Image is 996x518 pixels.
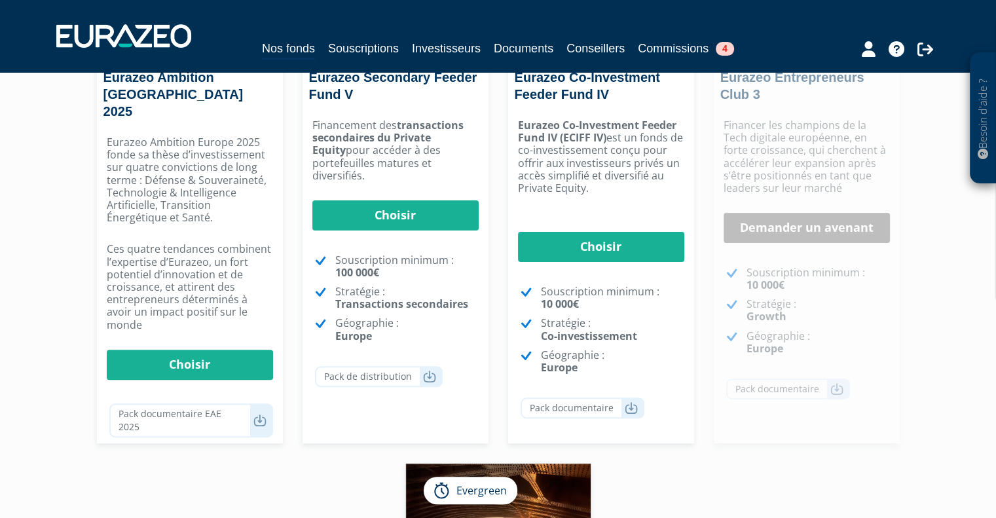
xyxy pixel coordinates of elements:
div: Evergreen [424,477,517,504]
a: Pack documentaire [726,379,850,399]
p: est un fonds de co-investissement conçu pour offrir aux investisseurs privés un accès simplifié e... [518,119,684,194]
span: 4 [716,42,734,56]
a: Choisir [312,200,479,231]
strong: 10 000€ [541,297,579,311]
a: Demander un avenant [724,213,890,243]
p: Stratégie : [747,298,890,323]
p: Stratégie : [335,286,479,310]
a: Conseillers [566,39,625,58]
strong: 10 000€ [747,278,784,292]
strong: Transactions secondaires [335,297,468,311]
a: Eurazeo Secondary Feeder Fund V [309,70,477,102]
a: Documents [494,39,553,58]
a: Eurazeo Entrepreneurs Club 3 [720,70,864,102]
strong: Eurazeo Co-Investment Feeder Fund IV (ECIFF IV) [518,118,676,145]
a: Pack documentaire [521,398,644,418]
p: Souscription minimum : [541,286,684,310]
p: Géographie : [747,330,890,355]
a: Commissions4 [638,39,734,58]
a: Eurazeo Co-Investment Feeder Fund IV [515,70,660,102]
strong: Europe [335,329,372,343]
p: Souscription minimum : [335,254,479,279]
p: Géographie : [541,349,684,374]
a: Souscriptions [328,39,399,58]
p: Ces quatre tendances combinent l’expertise d’Eurazeo, un fort potentiel d’innovation et de croiss... [107,243,273,331]
strong: transactions secondaires du Private Equity [312,118,464,157]
strong: 100 000€ [335,265,379,280]
strong: Europe [541,360,578,375]
strong: Europe [747,341,783,356]
p: Souscription minimum : [747,267,890,291]
p: Financer les champions de la Tech digitale européenne, en forte croissance, qui cherchent à accél... [724,119,890,194]
img: 1732889491-logotype_eurazeo_blanc_rvb.png [56,24,191,48]
a: Nos fonds [262,39,315,60]
p: Besoin d'aide ? [976,60,991,177]
a: Choisir [107,350,273,380]
a: Pack documentaire EAE 2025 [109,403,273,437]
a: Eurazeo Ambition [GEOGRAPHIC_DATA] 2025 [103,70,244,119]
p: Eurazeo Ambition Europe 2025 fonde sa thèse d’investissement sur quatre convictions de long terme... [107,136,273,237]
p: Stratégie : [541,317,684,342]
a: Choisir [518,232,684,262]
a: Pack de distribution [315,366,443,387]
strong: Co-investissement [541,329,637,343]
strong: Growth [747,309,786,324]
p: Géographie : [335,317,479,342]
p: Financement des pour accéder à des portefeuilles matures et diversifiés. [312,119,479,182]
a: Investisseurs [412,39,481,58]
